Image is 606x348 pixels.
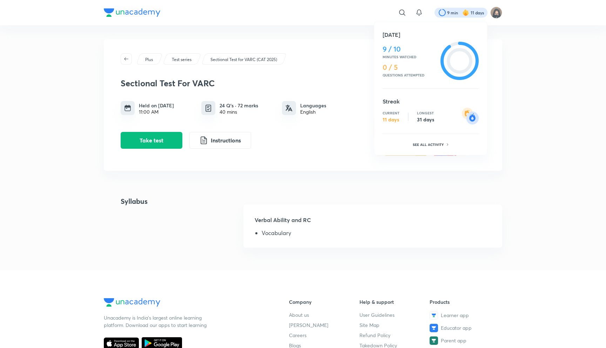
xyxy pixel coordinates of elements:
[383,63,438,72] h4: 0 / 5
[383,55,438,59] p: Minutes watched
[383,73,438,77] p: Questions attempted
[383,97,479,106] h5: Streak
[417,116,434,123] p: 31 days
[383,111,399,115] p: Current
[417,111,434,115] p: Longest
[383,31,479,39] h5: [DATE]
[383,45,438,53] h4: 9 / 10
[383,116,399,123] p: 11 days
[413,142,445,147] p: See all activity
[462,108,479,125] img: streak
